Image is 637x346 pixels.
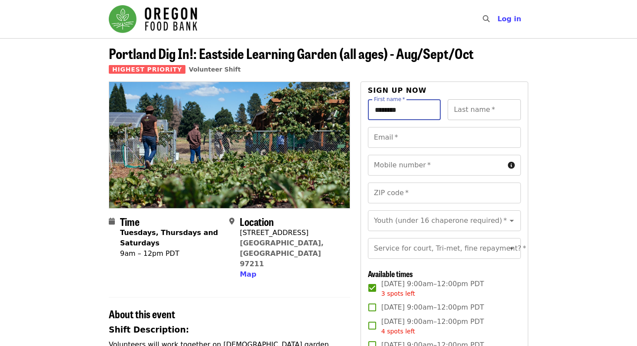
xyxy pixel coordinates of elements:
span: Map [240,270,256,278]
img: Portland Dig In!: Eastside Learning Garden (all ages) - Aug/Sept/Oct organized by Oregon Food Bank [109,82,350,208]
span: Portland Dig In!: Eastside Learning Garden (all ages) - Aug/Sept/Oct [109,43,474,63]
a: Volunteer Shift [189,66,241,73]
span: 4 spots left [381,328,415,335]
span: [DATE] 9:00am–12:00pm PDT [381,317,484,336]
i: search icon [483,15,490,23]
input: Search [495,9,502,29]
span: Sign up now [368,86,427,95]
span: Location [240,214,274,229]
span: About this event [109,306,175,321]
span: Log in [497,15,521,23]
span: Highest Priority [109,65,185,74]
button: Log in [491,10,528,28]
div: [STREET_ADDRESS] [240,228,343,238]
span: [DATE] 9:00am–12:00pm PDT [381,302,484,313]
strong: Shift Description: [109,325,189,334]
strong: Tuesdays, Thursdays and Saturdays [120,228,218,247]
i: circle-info icon [508,161,515,170]
input: Last name [448,99,521,120]
button: Open [506,242,518,255]
i: map-marker-alt icon [229,217,234,225]
span: Available times [368,268,413,279]
span: Time [120,214,140,229]
input: First name [368,99,441,120]
button: Open [506,215,518,227]
i: calendar icon [109,217,115,225]
span: 3 spots left [381,290,415,297]
label: First name [374,97,405,102]
div: 9am – 12pm PDT [120,248,222,259]
input: ZIP code [368,183,521,203]
input: Mobile number [368,155,504,176]
button: Map [240,269,256,280]
img: Oregon Food Bank - Home [109,5,197,33]
span: [DATE] 9:00am–12:00pm PDT [381,279,484,298]
input: Email [368,127,521,148]
a: [GEOGRAPHIC_DATA], [GEOGRAPHIC_DATA] 97211 [240,239,324,268]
